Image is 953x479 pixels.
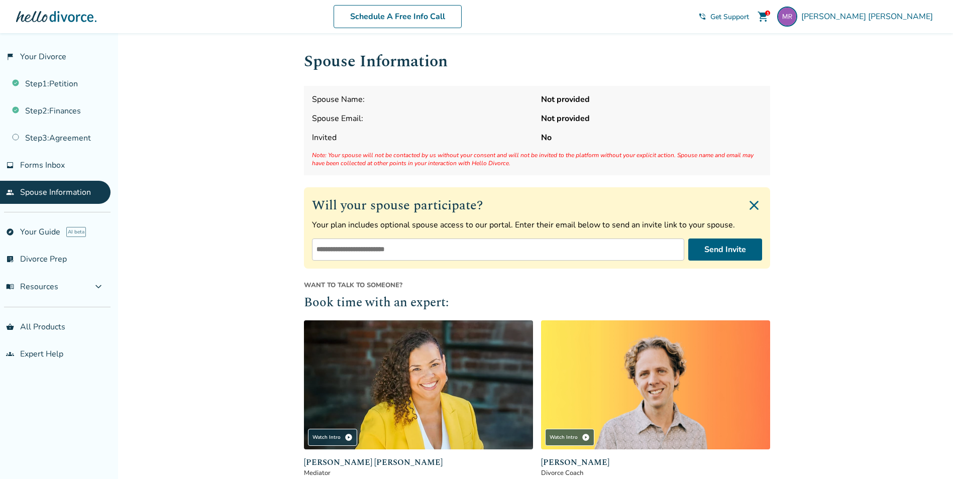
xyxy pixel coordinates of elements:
span: menu_book [6,283,14,291]
strong: No [541,132,762,143]
span: expand_more [92,281,104,293]
span: groups [6,350,14,358]
img: cshell2208@msn.com [777,7,797,27]
strong: Not provided [541,113,762,124]
span: Get Support [710,12,749,22]
span: inbox [6,161,14,169]
span: [PERSON_NAME] [PERSON_NAME] [801,11,937,22]
span: Mediator [304,468,533,477]
div: 1 [765,11,770,16]
img: James Traub [541,320,770,449]
a: phone_in_talkGet Support [698,12,749,22]
span: Invited [312,132,533,143]
h2: Book time with an expert: [304,294,770,313]
span: AI beta [66,227,86,237]
img: Close invite form [746,197,762,213]
a: Schedule A Free Info Call [334,5,462,28]
span: Note: Your spouse will not be contacted by us without your consent and will not be invited to the... [312,151,762,167]
span: flag_2 [6,53,14,61]
div: Watch Intro [308,429,357,446]
span: Spouse Email: [312,113,533,124]
img: Claudia Brown Coulter [304,320,533,449]
span: shopping_cart [757,11,769,23]
span: play_circle [582,433,590,441]
span: people [6,188,14,196]
span: Forms Inbox [20,160,65,171]
button: Send Invite [688,238,762,261]
span: [PERSON_NAME] [541,456,770,468]
strong: Not provided [541,94,762,105]
span: shopping_basket [6,323,14,331]
span: explore [6,228,14,236]
span: [PERSON_NAME] [PERSON_NAME] [304,456,533,468]
span: Resources [6,281,58,292]
span: Want to talk to someone? [304,281,770,290]
span: phone_in_talk [698,13,706,21]
span: Spouse Name: [312,94,533,105]
span: list_alt_check [6,255,14,263]
iframe: Chat Widget [903,431,953,479]
h1: Spouse Information [304,49,770,74]
span: play_circle [345,433,353,441]
h2: Will your spouse participate? [312,195,762,215]
span: Divorce Coach [541,468,770,477]
p: Your plan includes optional spouse access to our portal. Enter their email below to send an invit... [312,219,762,230]
div: Watch Intro [545,429,594,446]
